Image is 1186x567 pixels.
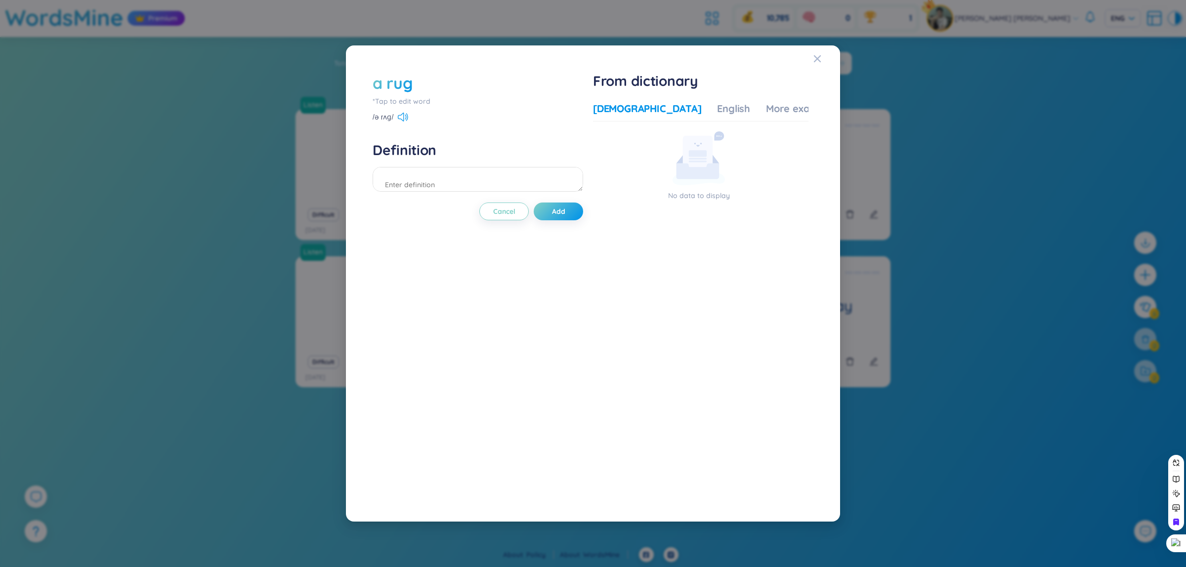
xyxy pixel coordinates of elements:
span: /ə rʌɡ/ [373,112,393,122]
div: *Tap to edit word [373,96,583,107]
p: No data to display [593,190,805,201]
span: Add [552,206,565,216]
div: English [717,102,750,116]
h1: From dictionary [593,72,808,90]
h4: Definition [373,141,583,159]
div: [DEMOGRAPHIC_DATA] [593,102,701,116]
button: Close [813,45,840,72]
div: a rug [373,72,412,94]
span: Cancel [493,206,515,216]
div: More examples [766,102,838,116]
